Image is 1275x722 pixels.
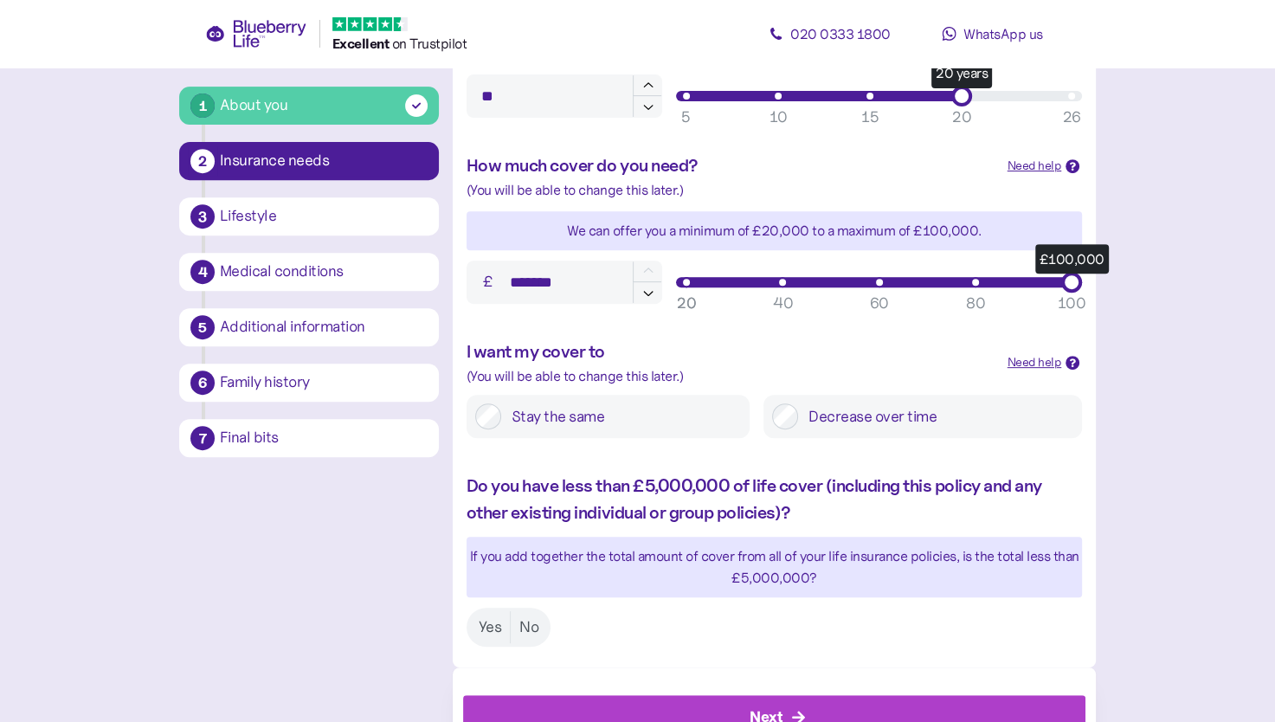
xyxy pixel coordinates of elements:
div: 20 [677,292,696,315]
div: We can offer you a minimum of £20,000 to a maximum of £ 100,000 . [467,220,1082,242]
div: (You will be able to change this later.) [467,179,1082,201]
div: Final bits [220,430,428,446]
span: Excellent ️ [332,35,392,52]
button: 5Additional information [179,308,439,346]
div: Need help [1008,157,1062,176]
div: 80 [966,292,985,315]
span: 020 0333 1800 [790,25,891,42]
div: 2 [190,149,215,173]
label: Yes [470,611,511,643]
div: 4 [190,260,215,284]
div: Do you have less than £5,000,000 of life cover (including this policy and any other existing indi... [467,473,1082,526]
a: 020 0333 1800 [752,16,908,51]
div: 6 [190,371,215,395]
a: WhatsApp us [915,16,1071,51]
div: 15 [861,106,879,129]
label: No [511,611,547,643]
label: Stay the same [501,403,741,429]
div: 26 [1063,106,1081,129]
div: 7 [190,426,215,450]
div: If you add together the total amount of cover from all of your life insurance policies, is the to... [467,545,1082,589]
span: WhatsApp us [963,25,1043,42]
div: 10 [770,106,788,129]
div: 40 [773,292,793,315]
button: 1About you [179,87,439,125]
button: 2Insurance needs [179,142,439,180]
button: 7Final bits [179,419,439,457]
div: 100 [1058,292,1086,315]
div: Need help [1008,353,1062,372]
div: 5 [190,315,215,339]
div: 60 [870,292,889,315]
div: 5 [681,106,692,129]
label: Decrease over time [798,403,1073,429]
div: Lifestyle [220,209,428,224]
div: 20 [952,106,971,129]
div: Medical conditions [220,264,428,280]
div: I want my cover to [467,338,994,365]
div: 1 [190,93,215,118]
div: About you [220,93,288,117]
button: 6Family history [179,364,439,402]
span: on Trustpilot [392,35,467,52]
div: Additional information [220,319,428,335]
div: 3 [190,204,215,229]
button: 3Lifestyle [179,197,439,235]
div: Family history [220,375,428,390]
div: How much cover do you need? [467,152,994,179]
button: 4Medical conditions [179,253,439,291]
div: Insurance needs [220,153,428,169]
div: (You will be able to change this later.) [467,365,994,387]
